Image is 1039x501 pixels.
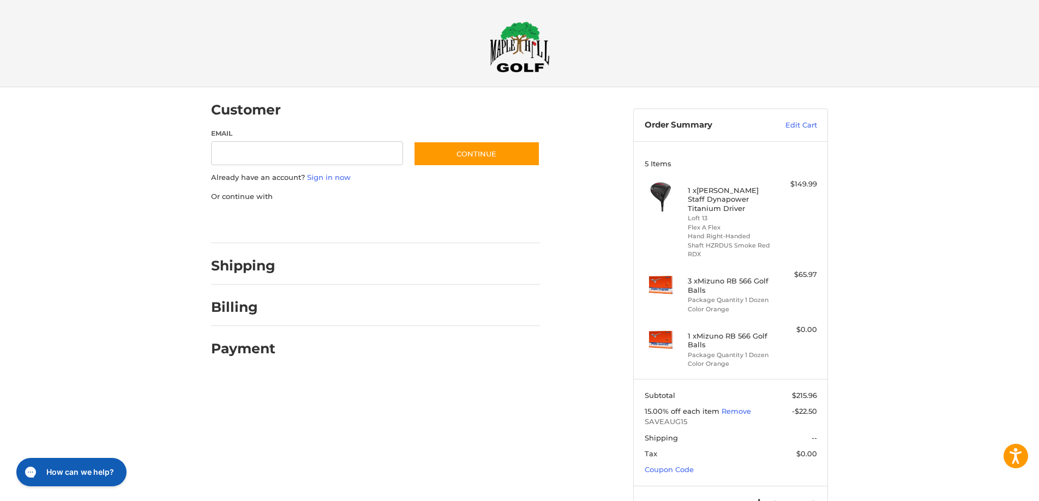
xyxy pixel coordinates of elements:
[688,331,771,349] h4: 1 x Mizuno RB 566 Golf Balls
[490,21,550,73] img: Maple Hill Golf
[949,472,1039,501] iframe: Google Customer Reviews
[722,407,751,415] a: Remove
[645,391,675,400] span: Subtotal
[796,449,817,458] span: $0.00
[688,232,771,241] li: Hand Right-Handed
[211,340,275,357] h2: Payment
[762,120,817,131] a: Edit Cart
[688,186,771,213] h4: 1 x [PERSON_NAME] Staff Dynapower Titanium Driver
[211,257,275,274] h2: Shipping
[688,305,771,314] li: Color Orange
[645,407,722,415] span: 15.00% off each item
[11,454,130,490] iframe: Gorgias live chat messenger
[688,214,771,223] li: Loft 13
[688,295,771,305] li: Package Quantity 1 Dozen
[211,191,540,202] p: Or continue with
[774,269,817,280] div: $65.97
[211,299,275,316] h2: Billing
[774,179,817,190] div: $149.99
[393,213,475,232] iframe: PayPal-venmo
[645,159,817,168] h3: 5 Items
[688,359,771,369] li: Color Orange
[645,465,694,474] a: Coupon Code
[211,129,403,138] label: Email
[211,101,281,118] h2: Customer
[688,241,771,259] li: Shaft HZRDUS Smoke Red RDX
[645,417,817,427] span: SAVEAUG15
[645,449,657,458] span: Tax
[688,351,771,360] li: Package Quantity 1 Dozen
[774,324,817,335] div: $0.00
[645,120,762,131] h3: Order Summary
[812,433,817,442] span: --
[208,213,290,232] iframe: PayPal-paypal
[300,213,382,232] iframe: PayPal-paylater
[688,276,771,294] h4: 3 x Mizuno RB 566 Golf Balls
[307,173,351,182] a: Sign in now
[792,391,817,400] span: $215.96
[645,433,678,442] span: Shipping
[413,141,540,166] button: Continue
[688,223,771,232] li: Flex A Flex
[211,172,540,183] p: Already have an account?
[792,407,817,415] span: -$22.50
